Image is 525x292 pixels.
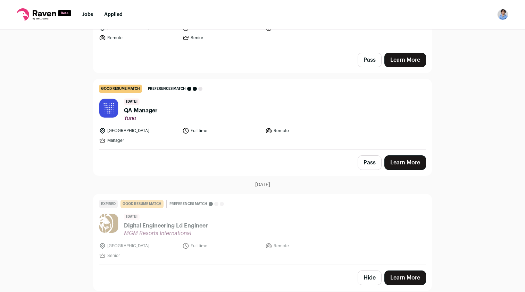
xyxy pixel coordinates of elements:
li: Remote [99,34,178,41]
a: Learn More [384,270,426,285]
a: Jobs [82,12,93,17]
li: [GEOGRAPHIC_DATA] [99,242,178,249]
span: QA Manager [124,106,158,115]
li: Senior [182,34,261,41]
span: [DATE] [124,214,140,220]
span: Yuno [124,115,158,122]
img: 474e230810337e179e80d2d1f38026a092b64b9f36270096bbfcf8690d05202f.jpg [99,99,118,118]
img: caf56115a7fa3bc853da9bdd286dcad04712446afe8a7ac17ac77354023049f7.png [99,214,118,233]
li: Full time [182,127,261,134]
button: Open dropdown [497,9,508,20]
li: Full time [182,242,261,249]
span: Preferences match [169,200,207,207]
button: Pass [358,155,382,170]
li: Remote [265,242,344,249]
a: Learn More [384,53,426,67]
li: [GEOGRAPHIC_DATA] [99,127,178,134]
span: Preferences match [148,85,186,92]
button: Pass [358,53,382,67]
a: Learn More [384,155,426,170]
div: good resume match [120,200,164,208]
a: Expired good resume match Preferences match [DATE] Digital Engineering Ld Engineer MGM Resorts In... [93,194,432,265]
div: good resume match [99,85,142,93]
li: Remote [265,127,344,134]
span: Digital Engineering Ld Engineer [124,222,208,230]
li: Senior [99,252,178,259]
div: Expired [99,200,118,208]
img: 815895-medium_jpg [497,9,508,20]
li: Manager [99,137,178,144]
span: [DATE] [255,181,270,188]
a: good resume match Preferences match [DATE] QA Manager Yuno [GEOGRAPHIC_DATA] Full time Remote Man... [93,79,432,149]
button: Hide [358,270,382,285]
a: Applied [104,12,123,17]
span: [DATE] [124,98,140,105]
span: MGM Resorts International [124,230,208,237]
